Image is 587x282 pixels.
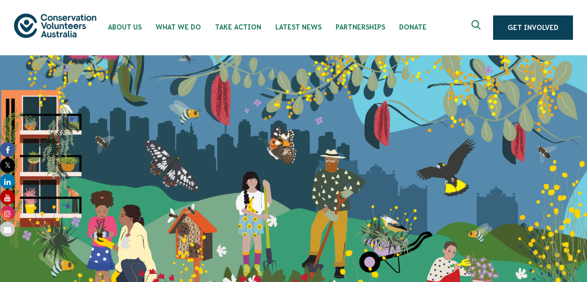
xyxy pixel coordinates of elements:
span: Partnerships [336,23,385,31]
button: Expand search box Close search box [466,16,488,39]
span: Latest News [275,23,322,31]
span: About Us [108,23,142,31]
span: Expand search box [472,20,483,35]
span: Take Action [215,23,261,31]
img: logo.svg [14,14,96,37]
span: What We Do [156,23,201,31]
span: Donate [399,23,427,31]
a: Get Involved [493,15,573,40]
